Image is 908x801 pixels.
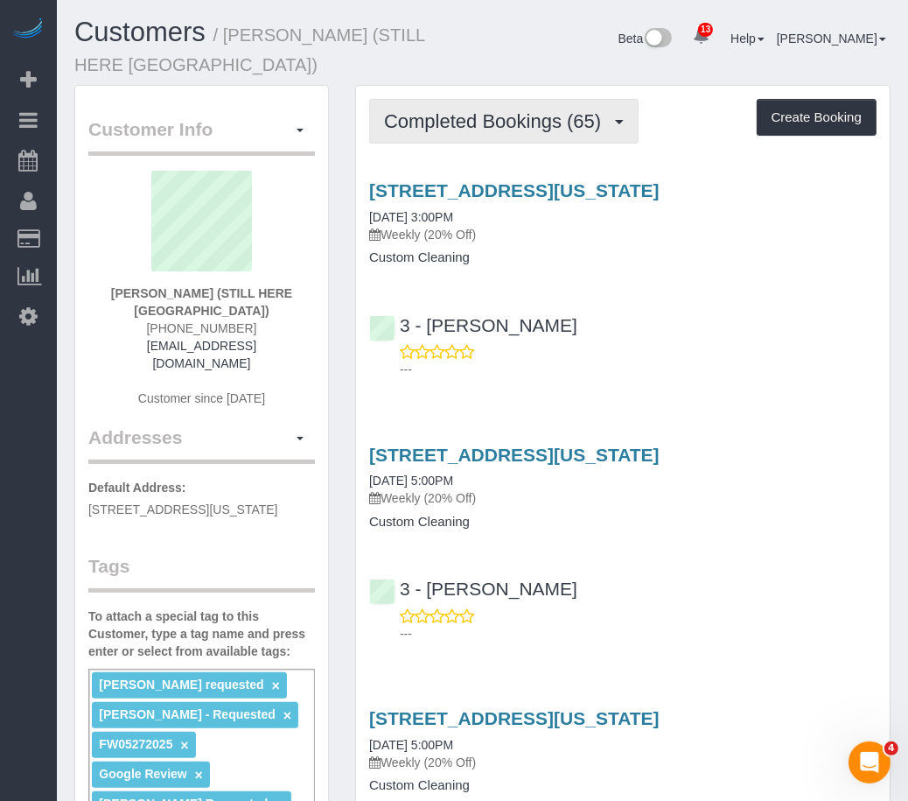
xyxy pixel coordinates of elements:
a: [PERSON_NAME] [777,32,886,46]
span: Google Review [99,767,186,781]
span: 4 [884,741,898,755]
p: Weekly (20% Off) [369,754,877,771]
a: [DATE] 5:00PM [369,474,453,488]
small: / [PERSON_NAME] (STILL HERE [GEOGRAPHIC_DATA]) [74,25,425,74]
h4: Custom Cleaning [369,778,877,793]
span: 13 [698,23,713,37]
span: Customer since [DATE] [138,391,265,405]
p: Weekly (20% Off) [369,226,877,243]
label: Default Address: [88,479,186,496]
p: Weekly (20% Off) [369,489,877,507]
p: --- [400,361,877,378]
label: To attach a special tag to this Customer, type a tag name and press enter or select from availabl... [88,608,315,660]
a: [DATE] 3:00PM [369,210,453,224]
a: Help [730,32,765,46]
span: [PHONE_NUMBER] [146,321,256,335]
p: --- [400,625,877,643]
img: New interface [643,28,672,51]
a: 3 - [PERSON_NAME] [369,315,577,335]
iframe: Intercom live chat [849,741,891,783]
a: [STREET_ADDRESS][US_STATE] [369,180,660,200]
legend: Tags [88,553,315,593]
a: Beta [618,32,673,46]
h4: Custom Cleaning [369,515,877,530]
button: Create Booking [757,99,877,136]
a: [STREET_ADDRESS][US_STATE] [369,445,660,465]
button: Completed Bookings (65) [369,99,639,144]
img: Automaid Logo [10,18,45,42]
a: × [283,708,291,723]
a: Customers [74,17,206,47]
a: [STREET_ADDRESS][US_STATE] [369,708,660,728]
h4: Custom Cleaning [369,250,877,265]
span: [PERSON_NAME] - Requested [99,707,275,721]
span: Completed Bookings (65) [384,110,610,132]
span: [STREET_ADDRESS][US_STATE] [88,502,278,516]
strong: [PERSON_NAME] (STILL HERE [GEOGRAPHIC_DATA]) [111,286,292,318]
span: [PERSON_NAME] requested [99,678,263,692]
span: FW05272025 [99,737,172,751]
a: 13 [684,18,718,56]
a: × [180,738,188,753]
legend: Customer Info [88,116,315,156]
a: × [272,678,280,693]
a: [DATE] 5:00PM [369,738,453,752]
a: 3 - [PERSON_NAME] [369,579,577,599]
a: × [195,768,203,783]
a: [EMAIL_ADDRESS][DOMAIN_NAME] [147,339,256,370]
